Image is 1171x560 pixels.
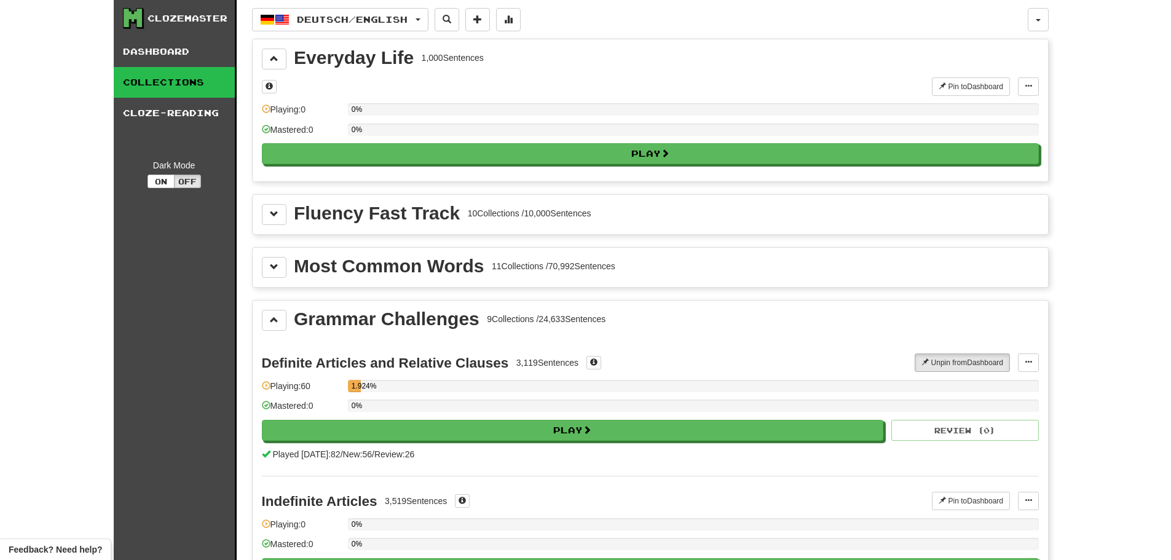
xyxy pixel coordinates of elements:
[123,159,226,172] div: Dark Mode
[114,67,235,98] a: Collections
[148,175,175,188] button: On
[385,495,447,507] div: 3,519 Sentences
[114,36,235,67] a: Dashboard
[343,449,372,459] span: New: 56
[262,518,342,538] div: Playing: 0
[252,8,428,31] button: Deutsch/English
[294,49,414,67] div: Everyday Life
[262,103,342,124] div: Playing: 0
[262,538,342,558] div: Mastered: 0
[262,355,509,371] div: Definite Articles and Relative Clauses
[174,175,201,188] button: Off
[262,124,342,144] div: Mastered: 0
[297,14,408,25] span: Deutsch / English
[294,257,484,275] div: Most Common Words
[915,353,1010,372] button: Unpin fromDashboard
[148,12,227,25] div: Clozemaster
[487,313,605,325] div: 9 Collections / 24,633 Sentences
[262,380,342,400] div: Playing: 60
[341,449,343,459] span: /
[492,260,615,272] div: 11 Collections / 70,992 Sentences
[891,420,1039,441] button: Review (0)
[468,207,591,219] div: 10 Collections / 10,000 Sentences
[262,400,342,420] div: Mastered: 0
[932,492,1010,510] button: Pin toDashboard
[516,357,578,369] div: 3,119 Sentences
[262,143,1039,164] button: Play
[114,98,235,128] a: Cloze-Reading
[374,449,414,459] span: Review: 26
[372,449,374,459] span: /
[294,310,479,328] div: Grammar Challenges
[422,52,484,64] div: 1,000 Sentences
[465,8,490,31] button: Add sentence to collection
[435,8,459,31] button: Search sentences
[496,8,521,31] button: More stats
[272,449,340,459] span: Played [DATE]: 82
[9,543,102,556] span: Open feedback widget
[262,494,377,509] div: Indefinite Articles
[294,204,460,223] div: Fluency Fast Track
[352,380,361,392] div: 1.924%
[262,420,884,441] button: Play
[932,77,1010,96] button: Pin toDashboard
